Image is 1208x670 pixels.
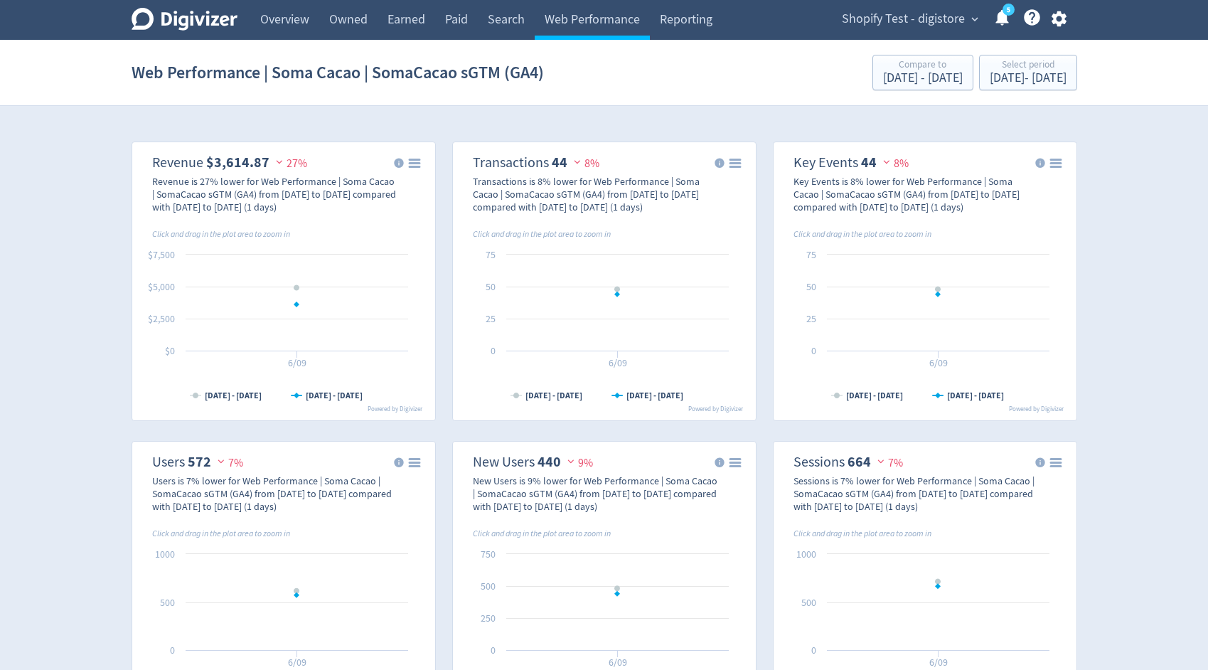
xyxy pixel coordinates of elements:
[287,356,306,369] text: 6/09
[779,148,1071,415] svg: Key Events 44 8%
[842,8,965,31] span: Shopify Test - digistore
[188,452,211,472] strong: 572
[486,312,496,325] text: 25
[688,405,744,413] text: Powered by Digivizer
[880,156,909,171] span: 8%
[214,456,243,470] span: 7%
[486,248,496,261] text: 75
[473,175,719,213] div: Transactions is 8% lower for Web Performance | Soma Cacao | SomaCacao sGTM (GA4) from [DATE] to [...
[793,228,931,240] i: Click and drag in the plot area to zoom in
[874,456,903,470] span: 7%
[880,156,894,167] img: negative-performance.svg
[608,656,626,669] text: 6/09
[570,156,584,167] img: negative-performance.svg
[160,596,175,609] text: 500
[883,60,963,72] div: Compare to
[811,644,816,656] text: 0
[165,344,175,357] text: $0
[459,148,750,415] svg: Transactions 44 8%
[473,453,535,471] dt: New Users
[947,390,1004,401] text: [DATE] - [DATE]
[837,8,982,31] button: Shopify Test - digistore
[473,528,611,539] i: Click and drag in the plot area to zoom in
[368,405,423,413] text: Powered by Digivizer
[1006,5,1010,15] text: 5
[626,390,683,401] text: [DATE] - [DATE]
[306,390,363,401] text: [DATE] - [DATE]
[806,280,816,293] text: 50
[608,356,626,369] text: 6/09
[793,154,858,171] dt: Key Events
[796,548,816,560] text: 1000
[979,55,1077,90] button: Select period[DATE]- [DATE]
[990,60,1067,72] div: Select period
[272,156,287,167] img: negative-performance.svg
[170,644,175,656] text: 0
[206,153,269,172] strong: $3,614.87
[272,156,307,171] span: 27%
[152,175,398,213] div: Revenue is 27% lower for Web Performance | Soma Cacao | SomaCacao sGTM (GA4) from [DATE] to [DATE...
[801,596,816,609] text: 500
[990,72,1067,85] div: [DATE] - [DATE]
[793,474,1039,513] div: Sessions is 7% lower for Web Performance | Soma Cacao | SomaCacao sGTM (GA4) from [DATE] to [DATE...
[1009,405,1064,413] text: Powered by Digivizer
[481,612,496,624] text: 250
[155,548,175,560] text: 1000
[138,148,429,415] svg: Revenue $3,614.87 27%
[152,228,290,240] i: Click and drag in the plot area to zoom in
[846,390,903,401] text: [DATE] - [DATE]
[793,528,931,539] i: Click and drag in the plot area to zoom in
[968,13,981,26] span: expand_more
[793,175,1039,213] div: Key Events is 8% lower for Web Performance | Soma Cacao | SomaCacao sGTM (GA4) from [DATE] to [DA...
[570,156,599,171] span: 8%
[148,312,175,325] text: $2,500
[152,474,398,513] div: Users is 7% lower for Web Performance | Soma Cacao | SomaCacao sGTM (GA4) from [DATE] to [DATE] c...
[874,456,888,467] img: negative-performance.svg
[929,656,947,669] text: 6/09
[473,228,611,240] i: Click and drag in the plot area to zoom in
[1003,4,1015,16] a: 5
[287,656,306,669] text: 6/09
[491,344,496,357] text: 0
[132,50,544,95] h1: Web Performance | Soma Cacao | SomaCacao sGTM (GA4)
[481,580,496,592] text: 500
[929,356,947,369] text: 6/09
[486,280,496,293] text: 50
[473,154,549,171] dt: Transactions
[525,390,582,401] text: [DATE] - [DATE]
[481,548,496,560] text: 750
[152,528,290,539] i: Click and drag in the plot area to zoom in
[806,312,816,325] text: 25
[793,453,845,471] dt: Sessions
[148,248,175,261] text: $7,500
[152,453,185,471] dt: Users
[491,644,496,656] text: 0
[861,153,877,172] strong: 44
[883,72,963,85] div: [DATE] - [DATE]
[564,456,593,470] span: 9%
[214,456,228,467] img: negative-performance.svg
[848,452,871,472] strong: 664
[473,474,719,513] div: New Users is 9% lower for Web Performance | Soma Cacao | SomaCacao sGTM (GA4) from [DATE] to [DAT...
[564,456,578,467] img: negative-performance.svg
[148,280,175,293] text: $5,000
[538,452,561,472] strong: 440
[205,390,262,401] text: [DATE] - [DATE]
[552,153,567,172] strong: 44
[811,344,816,357] text: 0
[872,55,973,90] button: Compare to[DATE] - [DATE]
[806,248,816,261] text: 75
[152,154,203,171] dt: Revenue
